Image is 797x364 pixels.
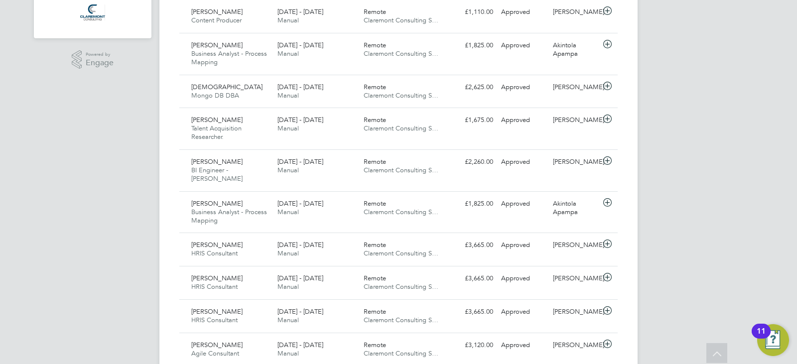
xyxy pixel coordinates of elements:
[364,307,386,316] span: Remote
[445,237,497,253] div: £3,665.00
[277,91,299,100] span: Manual
[86,50,114,59] span: Powered by
[277,241,323,249] span: [DATE] - [DATE]
[497,237,549,253] div: Approved
[191,349,239,358] span: Agile Consultant
[497,79,549,96] div: Approved
[277,199,323,208] span: [DATE] - [DATE]
[364,166,438,174] span: Claremont Consulting S…
[497,4,549,20] div: Approved
[497,337,549,354] div: Approved
[364,124,438,132] span: Claremont Consulting S…
[46,4,139,20] a: Go to home page
[445,112,497,128] div: £1,675.00
[191,83,263,91] span: [DEMOGRAPHIC_DATA]
[364,208,438,216] span: Claremont Consulting S…
[277,166,299,174] span: Manual
[549,112,601,128] div: [PERSON_NAME]
[277,49,299,58] span: Manual
[80,4,105,20] img: claremontconsulting1-logo-retina.png
[277,274,323,282] span: [DATE] - [DATE]
[445,196,497,212] div: £1,825.00
[191,116,243,124] span: [PERSON_NAME]
[191,199,243,208] span: [PERSON_NAME]
[364,241,386,249] span: Remote
[364,16,438,24] span: Claremont Consulting S…
[191,249,238,257] span: HRIS Consultant
[549,154,601,170] div: [PERSON_NAME]
[277,16,299,24] span: Manual
[277,208,299,216] span: Manual
[364,249,438,257] span: Claremont Consulting S…
[497,196,549,212] div: Approved
[497,112,549,128] div: Approved
[191,91,239,100] span: Mongo DB DBA
[497,304,549,320] div: Approved
[757,324,789,356] button: Open Resource Center, 11 new notifications
[191,274,243,282] span: [PERSON_NAME]
[445,304,497,320] div: £3,665.00
[549,237,601,253] div: [PERSON_NAME]
[364,349,438,358] span: Claremont Consulting S…
[549,304,601,320] div: [PERSON_NAME]
[364,157,386,166] span: Remote
[549,79,601,96] div: [PERSON_NAME]
[191,49,267,66] span: Business Analyst - Process Mapping
[364,7,386,16] span: Remote
[86,59,114,67] span: Engage
[445,79,497,96] div: £2,625.00
[277,316,299,324] span: Manual
[445,270,497,287] div: £3,665.00
[191,241,243,249] span: [PERSON_NAME]
[191,157,243,166] span: [PERSON_NAME]
[364,83,386,91] span: Remote
[497,270,549,287] div: Approved
[757,331,766,344] div: 11
[277,341,323,349] span: [DATE] - [DATE]
[191,307,243,316] span: [PERSON_NAME]
[364,199,386,208] span: Remote
[497,154,549,170] div: Approved
[364,316,438,324] span: Claremont Consulting S…
[191,124,242,141] span: Talent Acquisition Researcher.
[445,337,497,354] div: £3,120.00
[549,337,601,354] div: [PERSON_NAME]
[191,316,238,324] span: HRIS Consultant
[72,50,114,69] a: Powered byEngage
[364,91,438,100] span: Claremont Consulting S…
[191,282,238,291] span: HRIS Consultant
[364,282,438,291] span: Claremont Consulting S…
[277,157,323,166] span: [DATE] - [DATE]
[549,37,601,62] div: Akintola Apampa
[277,116,323,124] span: [DATE] - [DATE]
[191,341,243,349] span: [PERSON_NAME]
[364,49,438,58] span: Claremont Consulting S…
[191,16,242,24] span: Content Producer
[549,4,601,20] div: [PERSON_NAME]
[364,274,386,282] span: Remote
[277,83,323,91] span: [DATE] - [DATE]
[277,307,323,316] span: [DATE] - [DATE]
[277,349,299,358] span: Manual
[364,341,386,349] span: Remote
[549,196,601,221] div: Akintola Apampa
[445,4,497,20] div: £1,110.00
[191,7,243,16] span: [PERSON_NAME]
[364,41,386,49] span: Remote
[445,37,497,54] div: £1,825.00
[191,208,267,225] span: Business Analyst - Process Mapping
[277,282,299,291] span: Manual
[191,41,243,49] span: [PERSON_NAME]
[445,154,497,170] div: £2,260.00
[191,166,243,183] span: BI Engineer - [PERSON_NAME]
[277,7,323,16] span: [DATE] - [DATE]
[277,249,299,257] span: Manual
[364,116,386,124] span: Remote
[277,41,323,49] span: [DATE] - [DATE]
[277,124,299,132] span: Manual
[497,37,549,54] div: Approved
[549,270,601,287] div: [PERSON_NAME]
